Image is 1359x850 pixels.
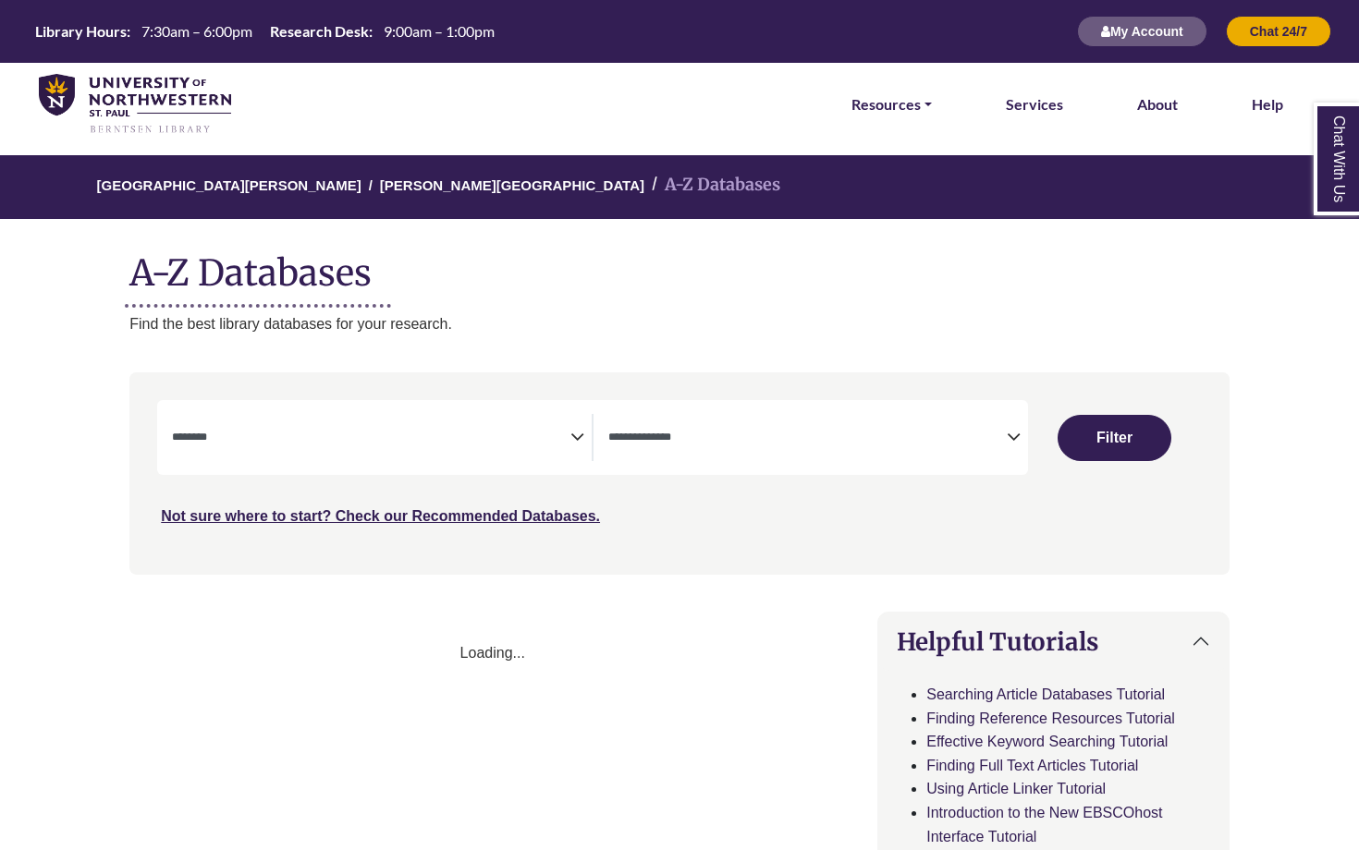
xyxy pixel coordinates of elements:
span: 9:00am – 1:00pm [384,22,495,40]
textarea: Filter [172,431,570,446]
button: Submit for Search Results [1058,415,1171,461]
a: [PERSON_NAME][GEOGRAPHIC_DATA] [380,175,644,193]
a: Hours Today [28,21,502,42]
a: Searching Article Databases Tutorial [926,686,1165,702]
a: Help [1252,92,1283,116]
textarea: Filter [608,431,1007,446]
button: Helpful Tutorials [878,613,1229,671]
p: Find the best library databases for your research. [129,312,1230,336]
nav: Search filters [129,372,1230,574]
a: [GEOGRAPHIC_DATA][PERSON_NAME] [97,175,361,193]
a: Introduction to the New EBSCOhost Interface Tutorial [926,805,1162,844]
a: Chat 24/7 [1226,23,1331,39]
a: Finding Full Text Articles Tutorial [926,758,1138,773]
span: 7:30am – 6:00pm [141,22,252,40]
a: About [1137,92,1178,116]
th: Research Desk: [263,21,373,41]
div: Loading... [129,641,855,665]
nav: breadcrumb [129,155,1230,219]
button: Chat 24/7 [1226,16,1331,47]
h1: A-Z Databases [129,237,1230,294]
th: Library Hours: [28,21,131,41]
img: library_home [39,74,231,135]
a: Effective Keyword Searching Tutorial [926,734,1168,749]
a: Not sure where to start? Check our Recommended Databases. [161,508,600,524]
table: Hours Today [28,21,502,39]
a: Services [1006,92,1063,116]
a: Using Article Linker Tutorial [926,781,1106,796]
a: My Account [1077,23,1207,39]
button: My Account [1077,16,1207,47]
li: A-Z Databases [644,172,780,199]
a: Finding Reference Resources Tutorial [926,710,1175,726]
a: Resources [851,92,932,116]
